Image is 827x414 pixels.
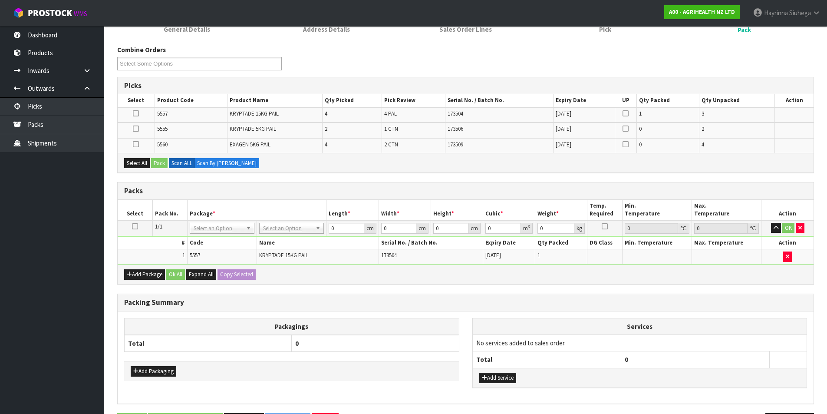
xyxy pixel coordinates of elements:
span: KRYPTADE 15KG PAIL [230,110,279,117]
button: Pack [151,158,168,169]
th: Select [118,94,155,107]
label: Scan ALL [169,158,195,169]
th: Package [187,200,326,220]
span: 1 [182,252,185,259]
div: ℃ [678,223,689,234]
th: DG Class [587,237,622,249]
th: Max. Temperature [692,237,761,249]
span: 173504 [448,110,463,117]
button: Ok All [166,269,185,280]
span: 4 PAL [384,110,397,117]
th: Total [125,335,292,352]
span: 4 [325,141,327,148]
th: Expiry Date [483,237,535,249]
th: Weight [535,200,587,220]
span: 173504 [381,252,397,259]
th: Packagings [125,318,459,335]
span: [DATE] [485,252,501,259]
span: 2 [702,125,704,132]
a: A00 - AGRIHEALTH NZ LTD [664,5,740,19]
label: Combine Orders [117,45,166,54]
th: Code [187,237,257,249]
th: Qty Picked [322,94,382,107]
div: kg [574,223,585,234]
th: Product Name [227,94,322,107]
th: Pick Review [382,94,445,107]
img: cube-alt.png [13,7,24,18]
button: Expand All [186,269,216,280]
sup: 3 [528,224,530,229]
th: Cubic [483,200,535,220]
span: [DATE] [556,110,571,117]
span: Address Details [303,25,350,34]
th: Max. Temperature [692,200,761,220]
span: 1/1 [155,223,162,230]
th: Qty Unpacked [699,94,775,107]
span: 5560 [157,141,168,148]
th: Total [473,351,621,368]
div: m [521,223,533,234]
th: Length [326,200,379,220]
span: EXAGEN 5KG PAIL [230,141,270,148]
span: 2 [325,125,327,132]
th: Pack No. [152,200,187,220]
span: 0 [639,125,642,132]
h3: Picks [124,82,807,90]
span: 2 CTN [384,141,398,148]
div: cm [416,223,428,234]
span: 4 [325,110,327,117]
span: Siuhega [789,9,811,17]
span: Select an Option [194,223,243,234]
span: General Details [164,25,210,34]
span: Expand All [189,271,214,278]
th: Action [761,200,814,220]
span: 0 [625,355,628,364]
h3: Packing Summary [124,298,807,307]
th: Expiry Date [553,94,615,107]
strong: A00 - AGRIHEALTH NZ LTD [669,8,735,16]
th: Select [118,200,152,220]
span: ProStock [28,7,72,19]
th: Min. Temperature [622,200,692,220]
th: Services [473,318,807,335]
div: cm [468,223,481,234]
span: 4 [702,141,704,148]
th: Height [431,200,483,220]
span: Pack [738,25,751,34]
th: Name [257,237,379,249]
div: cm [364,223,376,234]
h3: Packs [124,187,807,195]
span: 3 [702,110,704,117]
span: [DATE] [556,141,571,148]
button: Add Package [124,269,165,280]
th: Action [775,94,814,107]
span: 5557 [157,110,168,117]
span: 0 [639,141,642,148]
th: Serial No. / Batch No. [379,237,483,249]
span: [DATE] [556,125,571,132]
th: Qty Packed [535,237,587,249]
th: Min. Temperature [622,237,692,249]
span: 173506 [448,125,463,132]
small: WMS [74,10,87,18]
span: 1 [537,252,540,259]
th: Temp. Required [587,200,622,220]
th: Product Code [155,94,227,107]
span: 1 CTN [384,125,398,132]
th: Action [761,237,814,249]
span: Select an Option [263,223,312,234]
button: Copy Selected [217,269,256,280]
span: 5557 [190,252,200,259]
button: OK [782,223,794,233]
button: Add Service [479,373,516,383]
span: Hayrinna [764,9,788,17]
div: ℃ [748,223,759,234]
span: 0 [295,339,299,348]
span: KRYPTADE 5KG PAIL [230,125,276,132]
span: 5555 [157,125,168,132]
label: Scan By [PERSON_NAME] [194,158,259,169]
span: Pick [599,25,611,34]
span: 1 [639,110,642,117]
span: Sales Order Lines [439,25,492,34]
th: Width [379,200,431,220]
